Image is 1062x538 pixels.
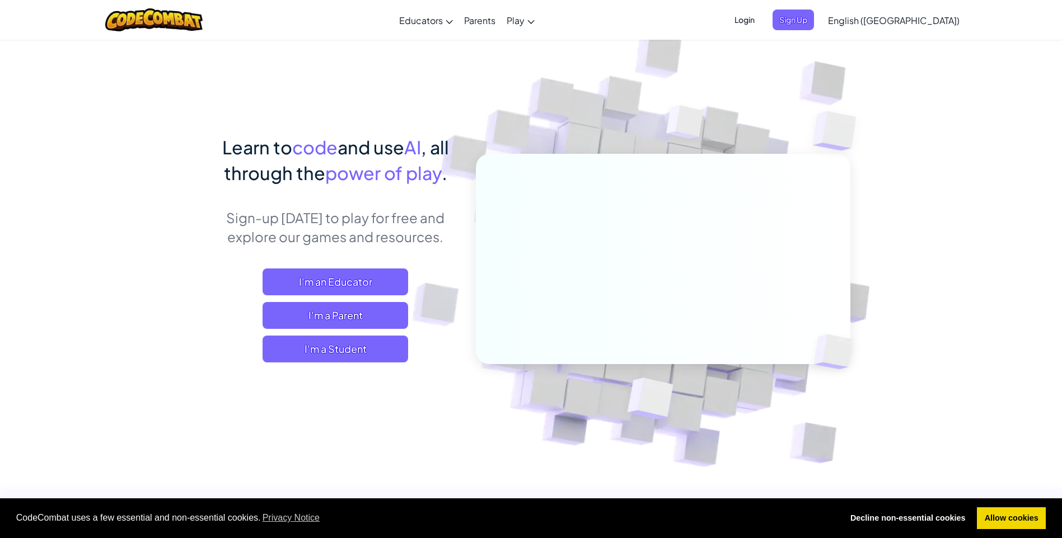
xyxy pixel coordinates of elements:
[790,84,887,178] img: Overlap cubes
[399,15,443,26] span: Educators
[263,268,408,295] a: I'm an Educator
[325,162,442,184] span: power of play
[292,136,338,158] span: code
[212,208,459,246] p: Sign-up [DATE] to play for free and explore our games and resources.
[442,162,447,184] span: .
[459,5,501,35] a: Parents
[105,8,203,31] img: CodeCombat logo
[501,5,540,35] a: Play
[728,10,761,30] button: Login
[16,509,834,526] span: CodeCombat uses a few essential and non-essential cookies.
[261,509,322,526] a: learn more about cookies
[828,15,960,26] span: English ([GEOGRAPHIC_DATA])
[507,15,525,26] span: Play
[263,336,408,362] button: I'm a Student
[977,507,1046,530] a: allow cookies
[843,507,973,530] a: deny cookies
[338,136,404,158] span: and use
[773,10,814,30] button: Sign Up
[404,136,421,158] span: AI
[263,302,408,329] a: I'm a Parent
[645,83,726,167] img: Overlap cubes
[795,311,879,393] img: Overlap cubes
[822,5,965,35] a: English ([GEOGRAPHIC_DATA])
[394,5,459,35] a: Educators
[600,354,700,447] img: Overlap cubes
[222,136,292,158] span: Learn to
